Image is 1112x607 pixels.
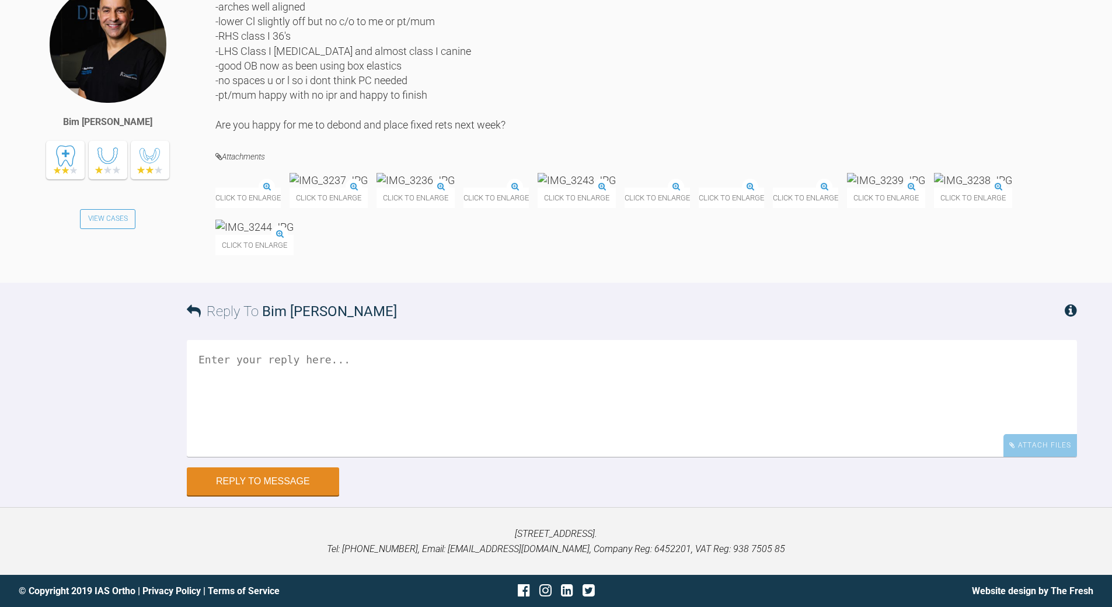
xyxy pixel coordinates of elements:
h3: Reply To [187,300,397,322]
img: IMG_3236.JPG [377,173,455,188]
img: IMG_3238.JPG [934,173,1012,188]
span: Click to enlarge [215,188,281,208]
span: Click to enlarge [625,188,690,208]
div: Bim [PERSON_NAME] [63,115,152,130]
span: Click to enlarge [290,188,368,208]
a: Website design by The Fresh [972,585,1093,596]
span: Click to enlarge [538,188,616,208]
a: Privacy Policy [142,585,201,596]
span: Click to enlarge [847,188,925,208]
span: Click to enlarge [934,188,1012,208]
img: IMG_3239.JPG [847,173,925,188]
img: IMG_3244.JPG [215,220,294,234]
h4: Attachments [215,150,1077,164]
p: [STREET_ADDRESS]. Tel: [PHONE_NUMBER], Email: [EMAIL_ADDRESS][DOMAIN_NAME], Company Reg: 6452201,... [19,526,1093,556]
span: Click to enlarge [215,235,294,255]
img: IMG_3237.JPG [290,173,368,188]
img: IMG_3243.JPG [538,173,616,188]
span: Click to enlarge [773,188,838,208]
span: Click to enlarge [699,188,764,208]
div: © Copyright 2019 IAS Ortho | | [19,584,377,599]
span: Click to enlarge [463,188,529,208]
a: View Cases [80,209,136,229]
a: Terms of Service [208,585,280,596]
div: Attach Files [1003,434,1077,457]
span: Click to enlarge [377,188,455,208]
span: Bim [PERSON_NAME] [262,303,397,320]
button: Reply to Message [187,467,339,495]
